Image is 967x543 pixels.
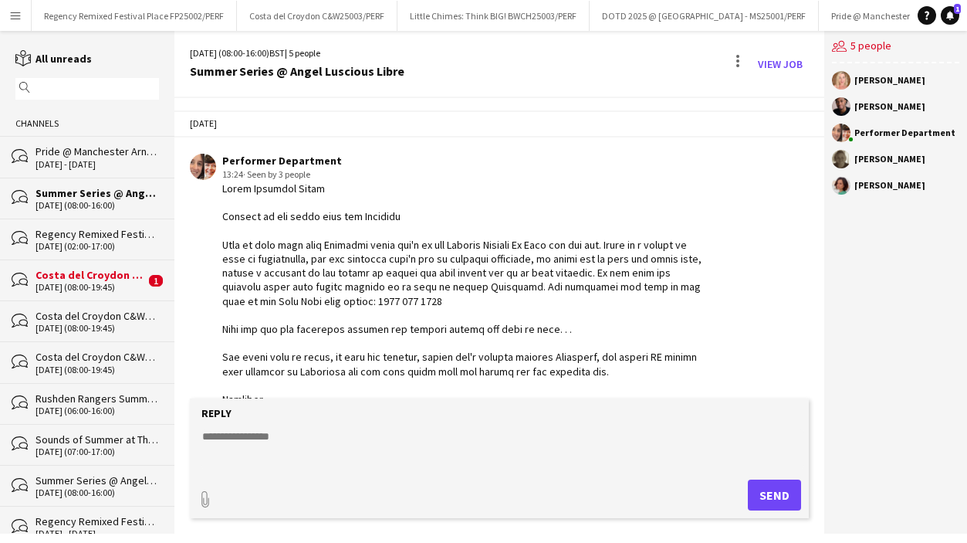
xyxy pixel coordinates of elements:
div: [PERSON_NAME] [854,76,925,85]
span: · Seen by 3 people [243,168,310,180]
button: Regency Remixed Festival Place FP25002/PERF [32,1,237,31]
div: [PERSON_NAME] [854,154,925,164]
div: Pride @ Manchester Arndale - MAN25004/EM [36,144,159,158]
div: Sounds of Summer at The [GEOGRAPHIC_DATA] [36,433,159,446]
div: Performer Department [222,154,710,168]
button: Send [748,480,801,511]
div: [DATE] (08:00-16:00) [36,487,159,498]
a: View Job [752,52,809,76]
div: [DATE] - [DATE] [36,528,159,539]
div: Summer Series @ Angel Luscious Libre [190,64,404,78]
div: [DATE] (02:00-17:00) [36,241,159,252]
div: [DATE] (08:00-19:45) [36,323,159,334]
div: Costa del Croydon C&W25003/PERF [36,350,159,364]
div: Rushden Rangers Summer Series [36,392,159,406]
span: BST [269,47,285,59]
div: [PERSON_NAME] [854,181,925,190]
div: [DATE] (08:00-16:00) | 5 people [190,46,404,60]
div: Regency Remixed Festival Place FP25002/PERF [36,514,159,528]
a: All unreads [15,52,92,66]
span: 1 [149,275,163,287]
span: 1 [954,4,961,14]
div: [DATE] [174,110,825,137]
label: Reply [201,406,232,420]
div: Costa del Croydon C&W25003/PERF [36,309,159,323]
button: DOTD 2025 @ [GEOGRAPHIC_DATA] - MS25001/PERF [590,1,819,31]
div: 5 people [832,31,959,63]
div: [DATE] (08:00-19:45) [36,365,159,375]
div: [DATE] (06:00-16:00) [36,406,159,416]
div: [DATE] (07:00-17:00) [36,446,159,457]
a: 1 [941,6,959,25]
div: Summer Series @ Angel Ministry of Happy [36,473,159,487]
button: Little Chimes: Think BIG! BWCH25003/PERF [397,1,590,31]
div: 13:24 [222,168,710,182]
div: [DATE] (08:00-16:00) [36,200,159,211]
div: [DATE] (08:00-19:45) [36,282,145,293]
div: Regency Remixed Festival Place FP25002/PERF [36,227,159,241]
div: Performer Department [854,128,955,137]
div: Costa del Croydon C&W25003/PERF [36,268,145,282]
button: Costa del Croydon C&W25003/PERF [237,1,397,31]
div: [PERSON_NAME] [854,102,925,111]
div: [DATE] - [DATE] [36,159,159,170]
div: Summer Series @ Angel Luscious Libre [36,186,159,200]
